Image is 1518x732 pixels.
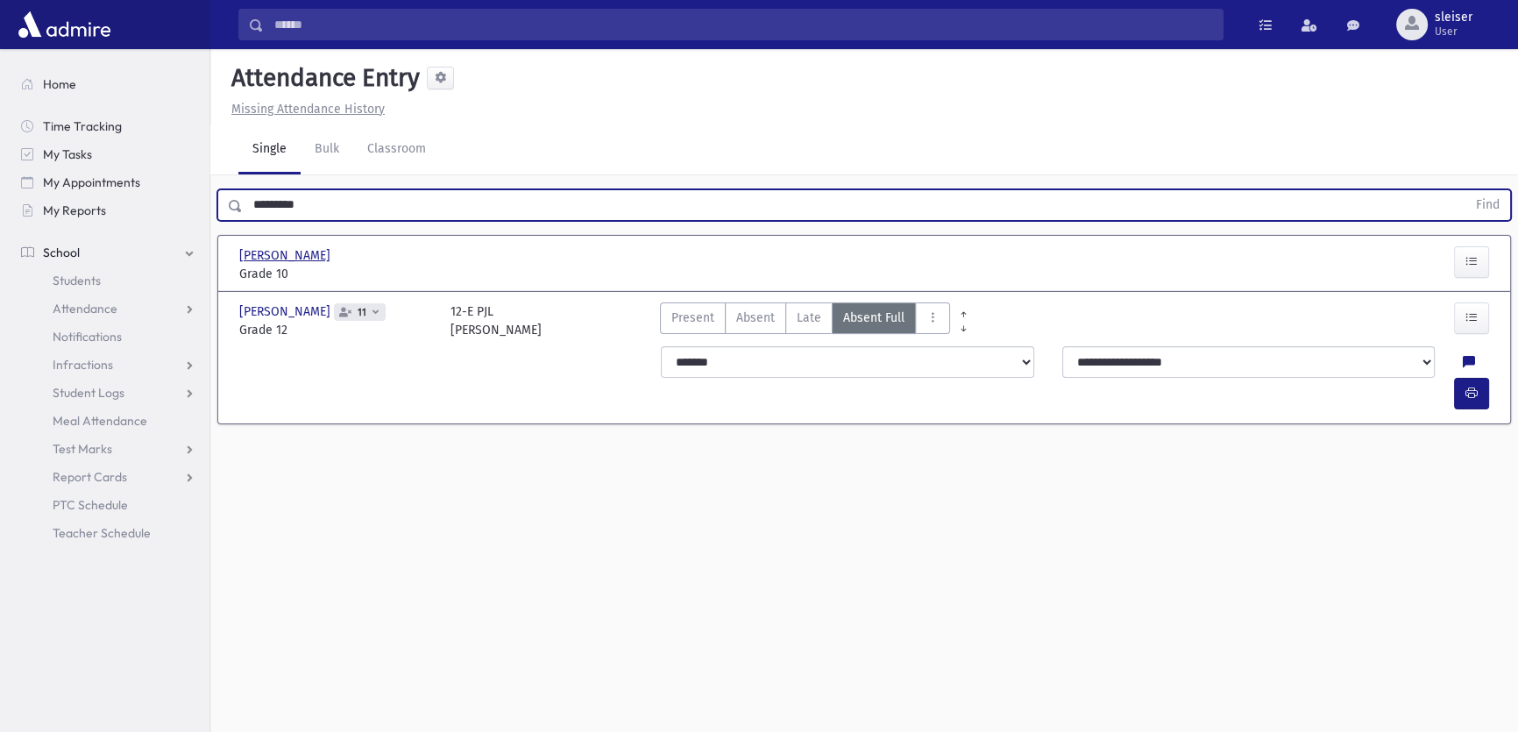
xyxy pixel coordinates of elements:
span: Time Tracking [43,118,122,134]
a: Time Tracking [7,112,209,140]
span: sleiser [1435,11,1472,25]
a: Notifications [7,323,209,351]
span: Grade 10 [239,265,433,283]
img: AdmirePro [14,7,115,42]
span: Grade 12 [239,321,433,339]
span: [PERSON_NAME] [239,246,334,265]
a: Report Cards [7,463,209,491]
a: Test Marks [7,435,209,463]
button: Find [1465,190,1510,220]
a: My Reports [7,196,209,224]
a: Infractions [7,351,209,379]
span: Meal Attendance [53,413,147,429]
span: Late [797,309,821,327]
a: PTC Schedule [7,491,209,519]
u: Missing Attendance History [231,102,385,117]
span: Test Marks [53,441,112,457]
a: Classroom [353,125,440,174]
span: My Appointments [43,174,140,190]
span: My Reports [43,203,106,218]
a: Missing Attendance History [224,102,385,117]
span: Absent Full [843,309,904,327]
a: Teacher Schedule [7,519,209,547]
span: PTC Schedule [53,497,128,513]
span: Teacher Schedule [53,525,151,541]
a: My Appointments [7,168,209,196]
a: Single [238,125,301,174]
a: Bulk [301,125,353,174]
div: 12-E PJL [PERSON_NAME] [450,302,542,339]
span: Attendance [53,301,117,316]
h5: Attendance Entry [224,63,420,93]
span: User [1435,25,1472,39]
span: Present [671,309,714,327]
a: Students [7,267,209,295]
span: School [43,245,80,260]
span: Home [43,76,76,92]
a: Attendance [7,295,209,323]
span: [PERSON_NAME] [239,302,334,321]
span: Absent [736,309,775,327]
span: Infractions [53,357,113,373]
span: 11 [354,307,370,318]
div: AttTypes [660,302,950,339]
a: Home [7,70,209,98]
span: My Tasks [43,146,92,162]
span: Report Cards [53,469,127,485]
a: Meal Attendance [7,407,209,435]
span: Notifications [53,329,122,345]
span: Students [53,273,101,288]
input: Search [264,9,1223,40]
a: School [7,238,209,267]
span: Student Logs [53,385,124,401]
a: My Tasks [7,140,209,168]
a: Student Logs [7,379,209,407]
